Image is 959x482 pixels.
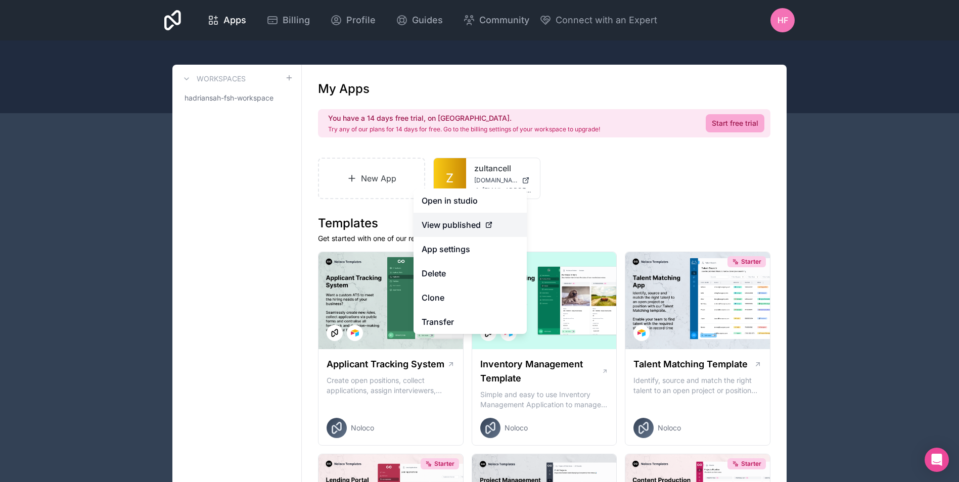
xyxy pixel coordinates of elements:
[539,13,657,27] button: Connect with an Expert
[346,13,376,27] span: Profile
[414,188,527,213] a: Open in studio
[223,13,246,27] span: Apps
[778,14,788,26] span: hf
[658,423,681,433] span: Noloco
[480,357,602,385] h1: Inventory Management Template
[388,9,451,31] a: Guides
[197,74,246,84] h3: Workspaces
[327,357,444,371] h1: Applicant Tracking System
[414,310,527,334] a: Transfer
[318,158,425,199] a: New App
[706,114,764,132] a: Start free trial
[318,81,370,97] h1: My Apps
[283,13,310,27] span: Billing
[199,9,254,31] a: Apps
[318,215,770,231] h1: Templates
[258,9,318,31] a: Billing
[556,13,657,27] span: Connect with an Expert
[446,170,453,186] span: Z
[180,73,246,85] a: Workspaces
[637,329,646,337] img: Airtable Logo
[414,237,527,261] a: App settings
[412,13,443,27] span: Guides
[741,258,761,266] span: Starter
[474,176,518,184] span: [DOMAIN_NAME]
[185,93,273,103] span: hadriansah-fsh-workspace
[455,9,537,31] a: Community
[328,113,600,123] h2: You have a 14 days free trial, on [GEOGRAPHIC_DATA].
[925,448,949,472] div: Open Intercom Messenger
[328,125,600,133] p: Try any of our plans for 14 days for free. Go to the billing settings of your workspace to upgrade!
[479,13,529,27] span: Community
[482,186,532,195] span: [EMAIL_ADDRESS][DOMAIN_NAME]
[633,375,762,396] p: Identify, source and match the right talent to an open project or position with our Talent Matchi...
[474,162,532,174] a: zultancell
[480,390,609,410] p: Simple and easy to use Inventory Management Application to manage your stock, orders and Manufact...
[327,375,455,396] p: Create open positions, collect applications, assign interviewers, centralise candidate feedback a...
[505,423,528,433] span: Noloco
[414,285,527,310] a: Clone
[422,219,481,231] span: View published
[351,329,359,337] img: Airtable Logo
[434,158,466,199] a: Z
[434,460,454,468] span: Starter
[414,213,527,237] a: View published
[351,423,374,433] span: Noloco
[474,176,532,184] a: [DOMAIN_NAME]
[322,9,384,31] a: Profile
[741,460,761,468] span: Starter
[633,357,748,371] h1: Talent Matching Template
[180,89,293,107] a: hadriansah-fsh-workspace
[414,261,527,285] button: Delete
[318,233,770,244] p: Get started with one of our ready-made templates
